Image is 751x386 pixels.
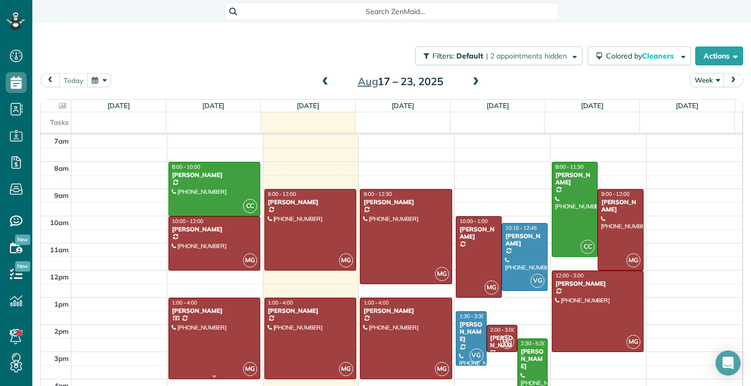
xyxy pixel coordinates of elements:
span: MG [500,335,514,349]
span: Aug [358,75,378,88]
a: [DATE] [202,101,225,110]
span: 10:15 - 12:45 [505,225,537,231]
span: MG [243,362,257,376]
h2: 17 – 23, 2025 [335,76,466,87]
span: 9:00 - 12:00 [268,191,296,197]
span: 1:30 - 3:30 [459,313,484,320]
div: [PERSON_NAME] [555,280,640,287]
span: 8am [54,164,69,172]
span: 8:00 - 10:00 [172,163,200,170]
span: MG [484,280,499,295]
a: [DATE] [487,101,509,110]
span: 11am [50,245,69,254]
button: Actions [695,46,743,65]
span: MG [626,253,640,267]
div: [PERSON_NAME] [459,321,483,343]
span: CC [580,240,595,254]
div: [PERSON_NAME] [172,226,257,233]
span: 10:00 - 12:00 [172,218,203,225]
div: [PERSON_NAME] [363,307,449,314]
div: [PERSON_NAME] [459,226,499,241]
span: 12:00 - 3:00 [555,272,584,279]
span: Cleaners [642,51,675,61]
button: prev [40,73,60,87]
span: MG [435,267,449,281]
button: next [723,73,743,87]
span: 3pm [54,354,69,362]
div: [PERSON_NAME] [555,171,595,186]
span: 12pm [50,273,69,281]
a: [DATE] [676,101,698,110]
span: 9:00 - 12:30 [364,191,392,197]
button: Colored byCleaners [588,46,691,65]
span: 2:00 - 3:00 [490,326,515,333]
a: Filters: Default | 2 appointments hidden [410,46,583,65]
div: [PERSON_NAME] [268,307,353,314]
div: [PERSON_NAME] [490,334,514,357]
div: [PERSON_NAME] [601,198,640,214]
span: New [15,261,30,272]
span: Colored by [606,51,677,61]
div: [PERSON_NAME] [172,307,257,314]
span: 9am [54,191,69,200]
div: [PERSON_NAME] [505,232,544,248]
span: 9:00 - 12:00 [601,191,629,197]
span: 2pm [54,327,69,335]
span: 1:00 - 4:00 [172,299,197,306]
span: 8:00 - 11:30 [555,163,584,170]
span: Tasks [50,118,69,126]
span: MG [339,253,353,267]
span: VG [530,274,544,288]
button: Filters: Default | 2 appointments hidden [415,46,583,65]
span: 1:00 - 4:00 [364,299,389,306]
span: 1:00 - 4:00 [268,299,293,306]
button: Week [690,73,724,87]
a: [DATE] [581,101,603,110]
span: MG [339,362,353,376]
a: [DATE] [392,101,414,110]
a: [DATE] [107,101,130,110]
span: MG [435,362,449,376]
span: MG [243,253,257,267]
div: [PERSON_NAME] [520,348,545,370]
span: 10am [50,218,69,227]
span: Default [456,51,484,61]
div: Open Intercom Messenger [716,350,741,376]
div: [PERSON_NAME] [363,198,449,206]
div: [PERSON_NAME] [172,171,257,179]
button: today [59,73,88,87]
div: [PERSON_NAME] [268,198,353,206]
span: 10:00 - 1:00 [459,218,488,225]
span: VG [469,348,483,362]
a: [DATE] [297,101,319,110]
span: New [15,235,30,245]
span: Filters: [432,51,454,61]
span: 1pm [54,300,69,308]
span: 7am [54,137,69,145]
span: CC [243,199,257,213]
span: | 2 appointments hidden [486,51,567,61]
span: 2:30 - 5:30 [521,340,546,347]
span: MG [626,335,640,349]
